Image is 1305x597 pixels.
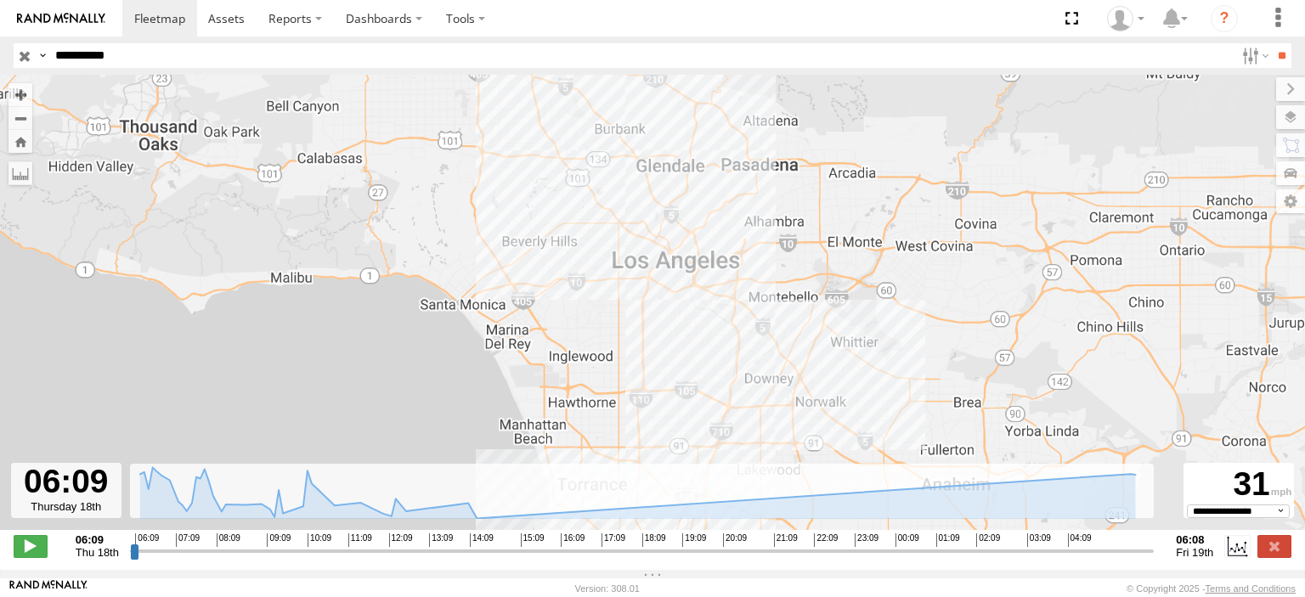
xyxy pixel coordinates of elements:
span: 11:09 [348,533,372,547]
span: 08:09 [217,533,240,547]
span: 23:09 [855,533,878,547]
i: ? [1211,5,1238,32]
span: Fri 19th Sep 2025 [1176,546,1213,559]
span: 20:09 [723,533,747,547]
strong: 06:09 [76,533,119,546]
span: 15:09 [521,533,545,547]
span: 02:09 [976,533,1000,547]
strong: 06:08 [1176,533,1213,546]
a: Terms and Conditions [1206,583,1296,594]
span: Thu 18th Sep 2025 [76,546,119,559]
button: Zoom Home [8,130,32,153]
span: 18:09 [642,533,666,547]
span: 01:09 [936,533,960,547]
span: 13:09 [429,533,453,547]
label: Measure [8,161,32,185]
span: 06:09 [135,533,159,547]
div: Version: 308.01 [575,583,640,594]
label: Search Query [36,43,49,68]
label: Close [1257,535,1291,557]
span: 21:09 [774,533,798,547]
a: Visit our Website [9,580,88,597]
span: 12:09 [389,533,413,547]
img: rand-logo.svg [17,13,105,25]
span: 00:09 [895,533,919,547]
span: 04:09 [1068,533,1092,547]
label: Search Filter Options [1235,43,1272,68]
div: © Copyright 2025 - [1127,583,1296,594]
span: 16:09 [561,533,585,547]
span: 19:09 [682,533,706,547]
div: 31 [1186,465,1291,504]
span: 17:09 [602,533,625,547]
button: Zoom out [8,106,32,130]
label: Play/Stop [14,535,48,557]
button: Zoom in [8,83,32,106]
span: 22:09 [814,533,838,547]
span: 10:09 [308,533,331,547]
span: 09:09 [267,533,291,547]
span: 03:09 [1027,533,1051,547]
label: Map Settings [1276,189,1305,213]
span: 14:09 [470,533,494,547]
span: 07:09 [176,533,200,547]
div: Zulema McIntosch [1101,6,1150,31]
